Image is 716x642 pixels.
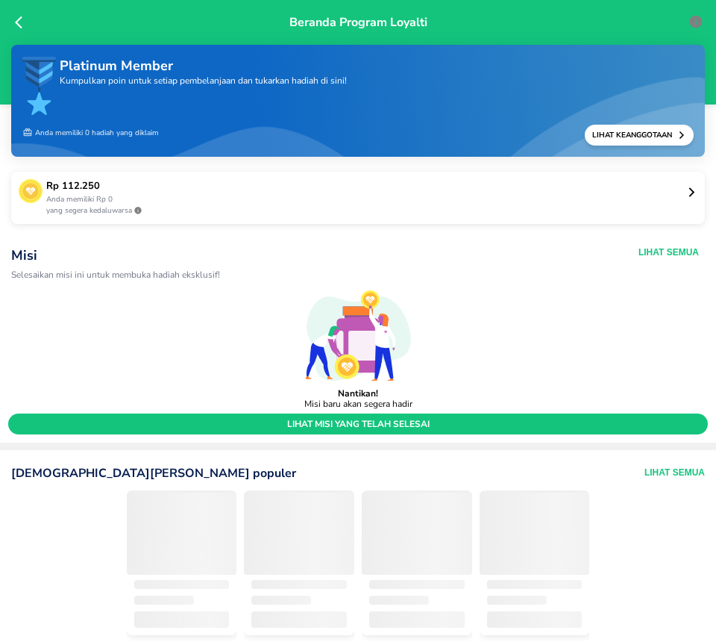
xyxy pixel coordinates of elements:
[369,611,465,628] span: ‌
[369,580,465,589] span: ‌
[60,76,347,85] p: Kumpulkan poin untuk setiap pembelanjaan dan tukarkan hadiah di sini!
[638,246,699,258] button: Lihat Semua
[134,611,230,628] span: ‌
[369,596,429,605] span: ‌
[487,596,547,605] span: ‌
[60,56,347,76] p: Platinum Member
[251,580,347,589] span: ‌
[11,246,526,264] p: Misi
[11,270,526,280] p: Selesaikan misi ini untuk membuka hadiah eksklusif!
[338,388,378,399] p: Nantikan!
[251,611,347,628] span: ‌
[8,414,708,434] button: lihat misi yang telah selesai
[134,580,230,589] span: ‌
[22,125,159,146] p: Anda memiliki 0 hadiah yang diklaim
[244,493,354,575] span: ‌
[487,611,582,628] span: ‌
[487,580,582,589] span: ‌
[304,399,412,409] p: Misi baru akan segera hadir
[134,596,194,605] span: ‌
[480,493,590,575] span: ‌
[251,596,311,605] span: ‌
[14,418,702,430] span: lihat misi yang telah selesai
[46,179,686,194] p: Rp 112.250
[592,130,677,140] p: Lihat Keanggotaan
[644,465,705,481] button: Lihat Semua
[289,13,427,93] p: Beranda Program Loyalti
[11,465,296,481] p: [DEMOGRAPHIC_DATA][PERSON_NAME] populer
[127,493,237,575] span: ‌
[362,493,472,575] span: ‌
[46,194,686,205] p: Anda memiliki Rp 0
[46,205,686,216] p: yang segera kedaluwarsa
